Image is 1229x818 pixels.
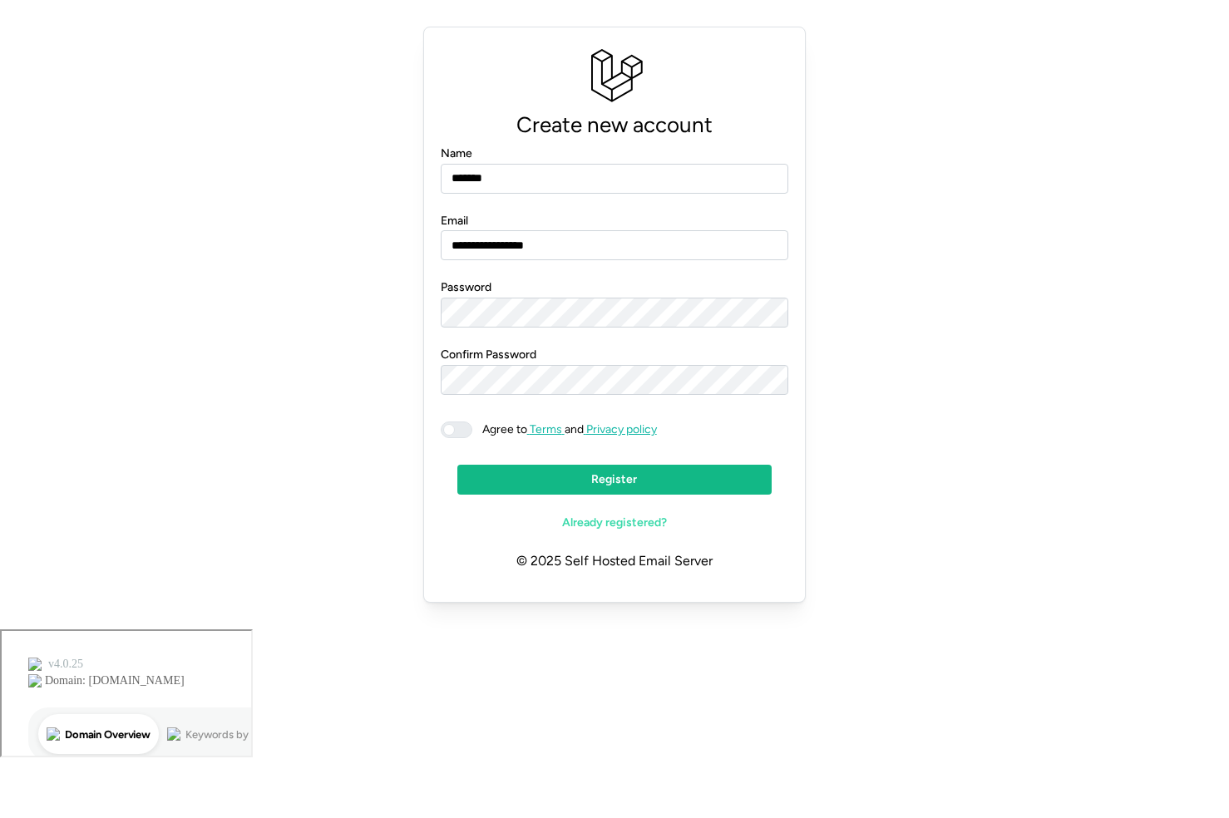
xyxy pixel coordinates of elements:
img: logo_orange.svg [27,27,40,40]
span: and [472,421,657,438]
a: Terms [527,422,565,436]
a: Privacy policy [584,422,657,436]
a: Already registered? [457,508,772,538]
img: tab_domain_overview_orange.svg [45,96,58,110]
img: website_grey.svg [27,43,40,57]
span: Agree to [482,422,527,436]
span: Register [591,466,637,494]
span: Already registered? [562,509,667,537]
img: tab_keywords_by_traffic_grey.svg [165,96,179,110]
label: Name [441,145,472,163]
p: © 2025 Self Hosted Email Server [441,538,789,585]
div: v 4.0.25 [47,27,81,40]
button: Register [457,465,772,495]
div: Domain Overview [63,98,149,109]
label: Email [441,212,468,230]
p: Create new account [441,107,789,143]
label: Password [441,278,491,297]
label: Confirm Password [441,346,536,364]
div: Domain: [DOMAIN_NAME] [43,43,183,57]
div: Keywords by Traffic [184,98,280,109]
